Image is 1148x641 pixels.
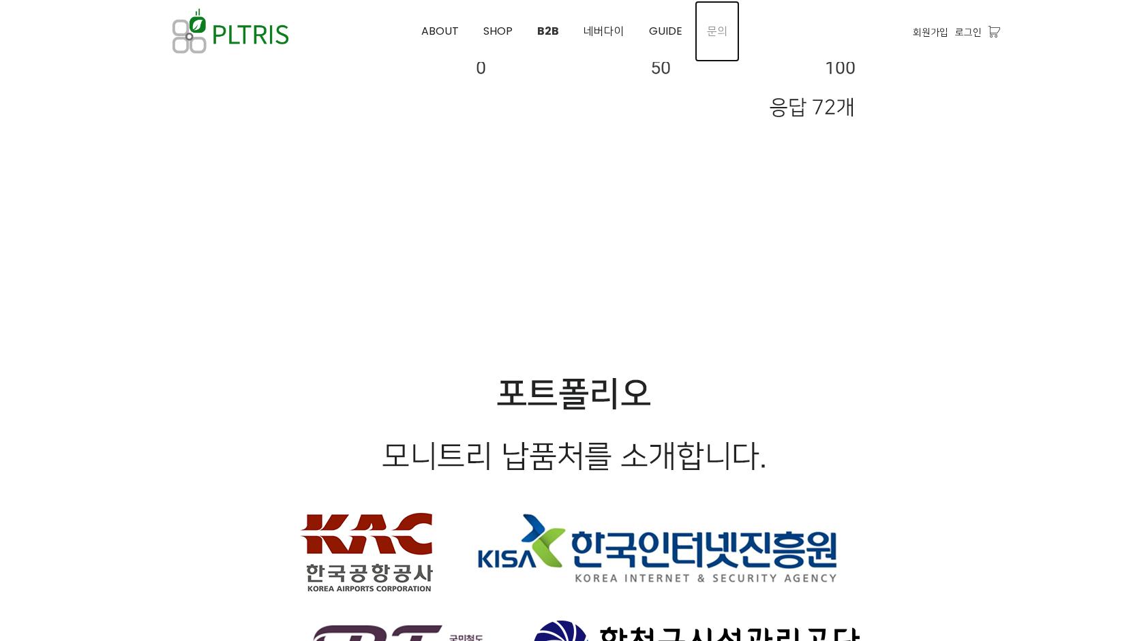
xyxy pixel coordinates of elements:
a: 대화 [90,432,176,466]
a: 문의 [695,1,740,62]
span: 네버다이 [584,23,624,39]
a: 네버다이 [571,1,637,62]
a: GUIDE [637,1,695,62]
span: 문의 [707,23,727,39]
span: 홈 [43,452,51,463]
a: ABOUT [409,1,471,62]
span: ABOUT [421,23,459,39]
a: SHOP [471,1,525,62]
span: B2B [537,23,559,39]
a: 설정 [176,432,262,466]
a: 홈 [4,432,90,466]
span: 설정 [211,452,227,463]
a: 로그인 [955,25,982,40]
a: B2B [525,1,571,62]
span: 대화 [125,453,141,464]
a: 회원가입 [913,25,948,40]
span: SHOP [483,23,513,39]
span: GUIDE [649,23,682,39]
